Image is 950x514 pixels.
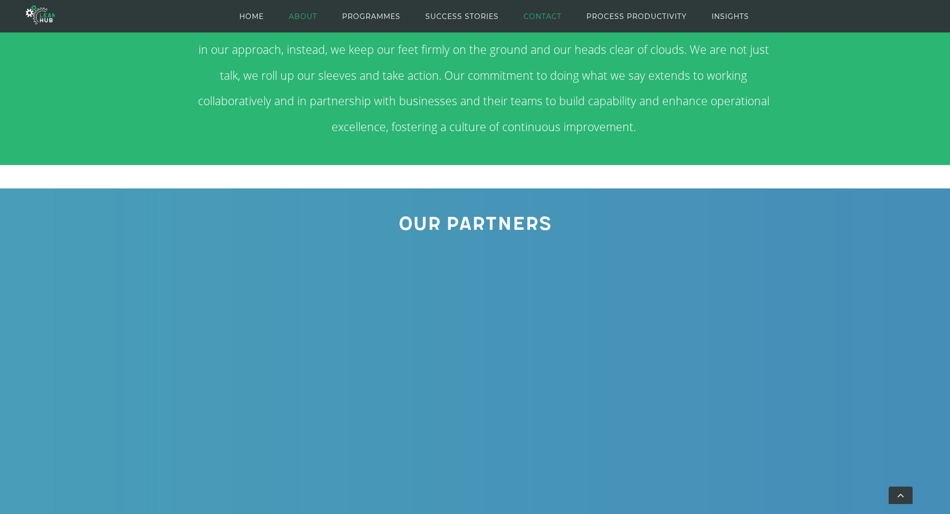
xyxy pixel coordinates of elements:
[26,1,55,28] img: The Lean Hub | Optimising productivity with Lean Logo
[184,210,767,239] h2: Our Partners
